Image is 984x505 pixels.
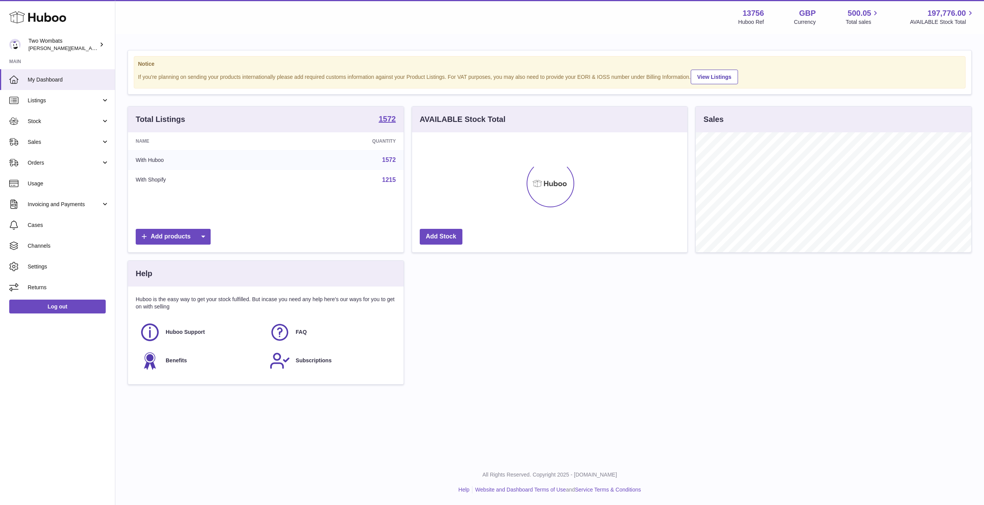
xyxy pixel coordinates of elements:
a: Help [459,487,470,493]
span: Benefits [166,357,187,364]
div: Huboo Ref [738,18,764,26]
a: 1572 [382,157,396,163]
span: Total sales [846,18,880,26]
a: Benefits [140,350,262,371]
span: Stock [28,118,101,125]
a: 500.05 Total sales [846,8,880,26]
a: Add products [136,229,211,245]
div: Currency [794,18,816,26]
a: Log out [9,300,106,313]
span: Sales [28,138,101,146]
strong: 1572 [379,115,396,123]
span: AVAILABLE Stock Total [910,18,975,26]
th: Name [128,132,276,150]
span: Invoicing and Payments [28,201,101,208]
strong: GBP [799,8,816,18]
td: With Shopify [128,170,276,190]
div: If you're planning on sending your products internationally please add required customs informati... [138,68,961,84]
span: Huboo Support [166,328,205,336]
a: View Listings [691,70,738,84]
span: My Dashboard [28,76,109,83]
li: and [472,486,641,493]
strong: 13756 [743,8,764,18]
span: FAQ [296,328,307,336]
span: Usage [28,180,109,187]
p: All Rights Reserved. Copyright 2025 - [DOMAIN_NAME] [121,471,978,478]
a: Subscriptions [269,350,392,371]
span: Subscriptions [296,357,331,364]
a: 1215 [382,177,396,183]
span: Listings [28,97,101,104]
p: Huboo is the easy way to get your stock fulfilled. But incase you need any help here's our ways f... [136,296,396,310]
h3: Sales [703,114,723,125]
span: [PERSON_NAME][EMAIL_ADDRESS][DOMAIN_NAME] [28,45,154,51]
a: 1572 [379,115,396,124]
strong: Notice [138,60,961,68]
h3: AVAILABLE Stock Total [420,114,505,125]
h3: Total Listings [136,114,185,125]
th: Quantity [276,132,403,150]
a: 197,776.00 AVAILABLE Stock Total [910,8,975,26]
a: Service Terms & Conditions [575,487,641,493]
a: Add Stock [420,229,462,245]
img: alan@twowombats.com [9,39,21,50]
td: With Huboo [128,150,276,170]
span: Returns [28,284,109,291]
span: Cases [28,222,109,229]
span: 500.05 [848,8,871,18]
span: 197,776.00 [927,8,966,18]
span: Channels [28,242,109,250]
a: Huboo Support [140,322,262,343]
h3: Help [136,268,152,279]
a: FAQ [269,322,392,343]
a: Website and Dashboard Terms of Use [475,487,566,493]
span: Settings [28,263,109,270]
span: Orders [28,159,101,167]
div: Two Wombats [28,37,98,52]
